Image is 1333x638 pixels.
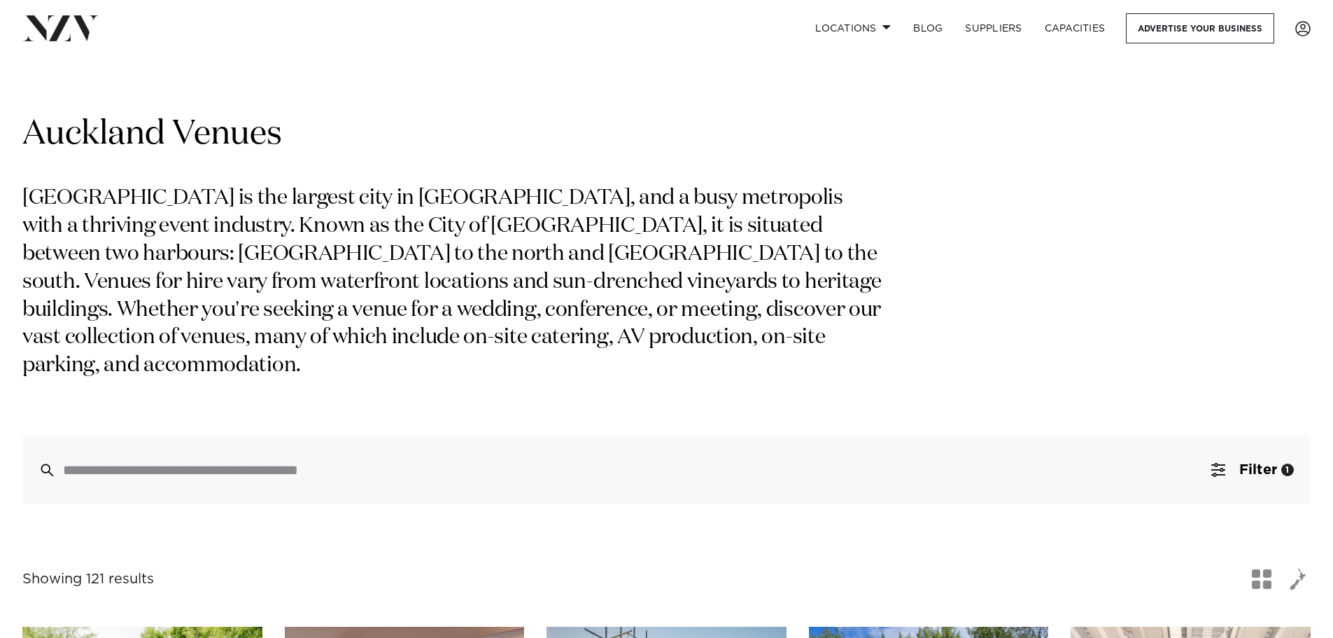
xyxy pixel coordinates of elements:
a: Advertise your business [1126,13,1274,43]
button: Filter1 [1194,436,1311,504]
a: Capacities [1034,13,1117,43]
p: [GEOGRAPHIC_DATA] is the largest city in [GEOGRAPHIC_DATA], and a busy metropolis with a thriving... [22,185,887,380]
a: Locations [804,13,902,43]
h1: Auckland Venues [22,113,1311,157]
a: BLOG [902,13,954,43]
img: nzv-logo.png [22,15,99,41]
div: 1 [1281,464,1294,476]
div: Showing 121 results [22,569,154,590]
span: Filter [1239,463,1277,477]
a: SUPPLIERS [954,13,1033,43]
